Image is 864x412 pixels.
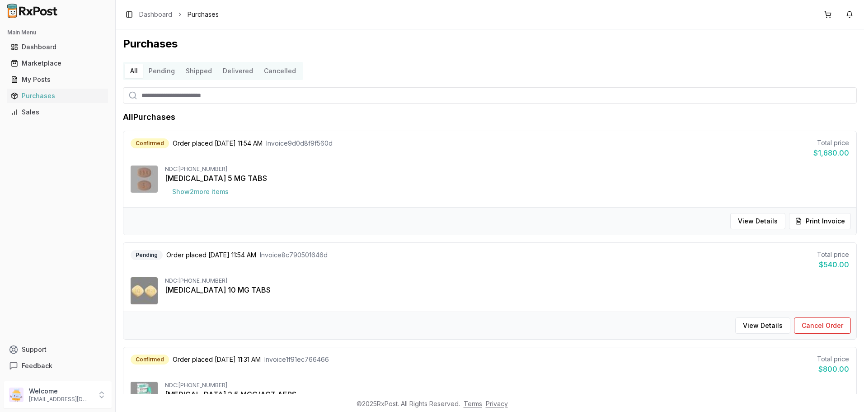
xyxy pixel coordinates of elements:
[7,88,108,104] a: Purchases
[165,184,236,200] button: Show2more items
[4,358,112,374] button: Feedback
[789,213,851,229] button: Print Invoice
[486,400,508,407] a: Privacy
[264,355,329,364] span: Invoice 1f91ec766466
[817,364,849,374] div: $800.00
[813,147,849,158] div: $1,680.00
[9,388,23,402] img: User avatar
[4,4,61,18] img: RxPost Logo
[11,91,104,100] div: Purchases
[123,37,857,51] h1: Purchases
[165,166,849,173] div: NDC: [PHONE_NUMBER]
[794,317,851,334] button: Cancel Order
[166,251,256,260] span: Order placed [DATE] 11:54 AM
[4,72,112,87] button: My Posts
[143,64,180,78] button: Pending
[131,355,169,365] div: Confirmed
[4,341,112,358] button: Support
[260,251,328,260] span: Invoice 8c790501646d
[4,40,112,54] button: Dashboard
[7,104,108,120] a: Sales
[11,43,104,52] div: Dashboard
[11,75,104,84] div: My Posts
[258,64,301,78] button: Cancelled
[464,400,482,407] a: Terms
[165,284,849,295] div: [MEDICAL_DATA] 10 MG TABS
[173,139,263,148] span: Order placed [DATE] 11:54 AM
[266,139,333,148] span: Invoice 9d0d8f9f560d
[11,59,104,68] div: Marketplace
[180,64,217,78] button: Shipped
[165,389,849,400] div: [MEDICAL_DATA] 2.5 MCG/ACT AERS
[188,10,219,19] span: Purchases
[131,250,163,260] div: Pending
[817,259,849,270] div: $540.00
[817,355,849,364] div: Total price
[817,250,849,259] div: Total price
[4,56,112,71] button: Marketplace
[7,29,108,36] h2: Main Menu
[7,55,108,71] a: Marketplace
[11,108,104,117] div: Sales
[7,71,108,88] a: My Posts
[217,64,258,78] button: Delivered
[173,355,261,364] span: Order placed [DATE] 11:31 AM
[4,89,112,103] button: Purchases
[22,361,52,370] span: Feedback
[165,173,849,184] div: [MEDICAL_DATA] 5 MG TABS
[730,213,785,229] button: View Details
[29,396,92,403] p: [EMAIL_ADDRESS][DOMAIN_NAME]
[4,105,112,119] button: Sales
[165,277,849,284] div: NDC: [PHONE_NUMBER]
[139,10,172,19] a: Dashboard
[131,277,158,304] img: Farxiga 10 MG TABS
[125,64,143,78] button: All
[813,138,849,147] div: Total price
[131,138,169,148] div: Confirmed
[7,39,108,55] a: Dashboard
[165,382,849,389] div: NDC: [PHONE_NUMBER]
[123,111,175,123] h1: All Purchases
[29,387,92,396] p: Welcome
[131,382,158,409] img: Spiriva Respimat 2.5 MCG/ACT AERS
[139,10,219,19] nav: breadcrumb
[735,317,790,334] button: View Details
[131,166,158,193] img: Eliquis 5 MG TABS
